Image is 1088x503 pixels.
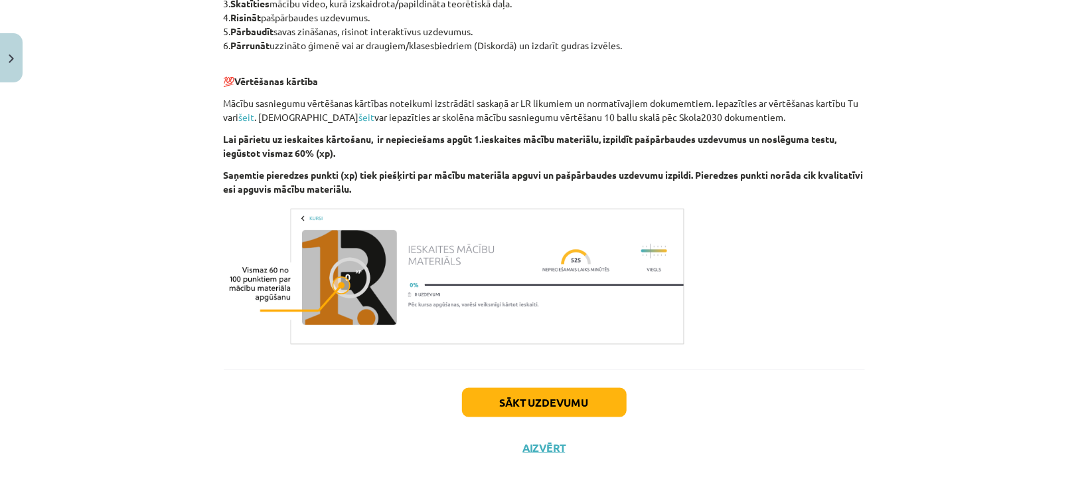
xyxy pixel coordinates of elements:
b: Saņemtie pieredzes punkti (xp) tiek piešķirti par mācību materiāla apguvi un pašpārbaudes uzdevum... [224,169,864,195]
b: Pārrunāt [231,39,270,51]
p: 💯 [224,60,865,88]
button: Sākt uzdevumu [462,388,627,417]
a: šeit [239,111,255,123]
b: Vērtēšanas kārtība [235,75,319,87]
b: Lai pārietu uz ieskaites kārtošanu, ir nepieciešams apgūt 1.ieskaites mācību materiālu, izpildīt ... [224,133,837,159]
b: Risināt [231,11,262,23]
img: icon-close-lesson-0947bae3869378f0d4975bcd49f059093ad1ed9edebbc8119c70593378902aed.svg [9,54,14,63]
a: šeit [359,111,375,123]
b: Pārbaudīt [231,25,274,37]
p: Mācību sasniegumu vērtēšanas kārtības noteikumi izstrādāti saskaņā ar LR likumiem un normatīvajie... [224,96,865,124]
button: Aizvērt [519,441,570,454]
